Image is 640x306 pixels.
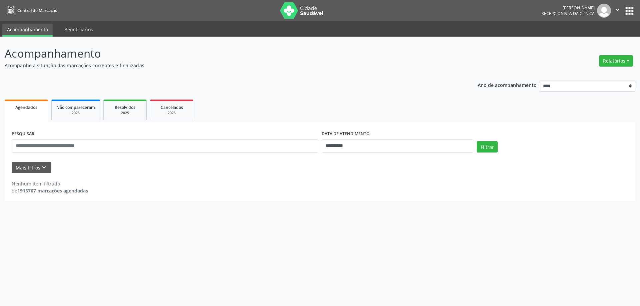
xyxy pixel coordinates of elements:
strong: 1915767 marcações agendadas [17,187,88,194]
div: 2025 [155,111,188,116]
button: apps [624,5,635,17]
i:  [614,6,621,13]
button:  [611,4,624,18]
button: Relatórios [599,55,633,67]
span: Recepcionista da clínica [541,11,595,16]
a: Beneficiários [60,24,98,35]
div: [PERSON_NAME] [541,5,595,11]
button: Filtrar [477,141,498,153]
span: Central de Marcação [17,8,57,13]
label: PESQUISAR [12,129,34,139]
label: DATA DE ATENDIMENTO [322,129,370,139]
a: Acompanhamento [2,24,53,37]
a: Central de Marcação [5,5,57,16]
button: Mais filtroskeyboard_arrow_down [12,162,51,173]
i: keyboard_arrow_down [40,164,48,171]
span: Resolvidos [115,105,135,110]
span: Agendados [15,105,37,110]
div: 2025 [56,111,95,116]
img: img [597,4,611,18]
div: Nenhum item filtrado [12,180,88,187]
div: de [12,187,88,194]
p: Acompanhe a situação das marcações correntes e finalizadas [5,62,446,69]
span: Cancelados [161,105,183,110]
div: 2025 [108,111,142,116]
p: Ano de acompanhamento [478,81,537,89]
span: Não compareceram [56,105,95,110]
p: Acompanhamento [5,45,446,62]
